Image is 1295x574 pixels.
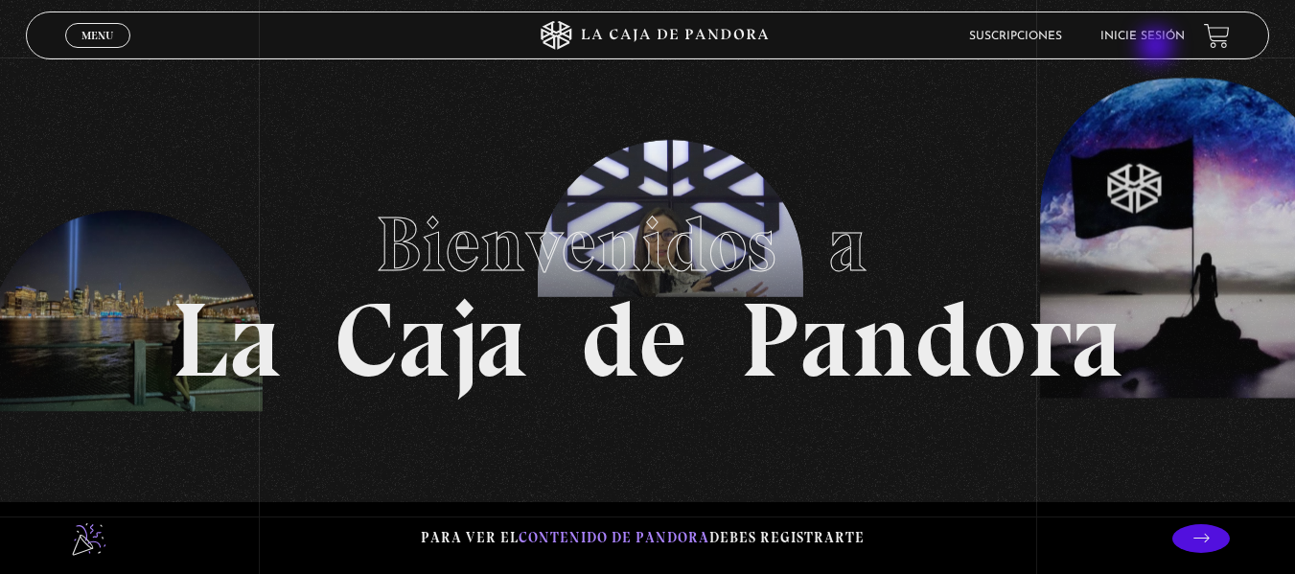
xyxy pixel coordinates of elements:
span: contenido de Pandora [519,529,709,546]
span: Cerrar [75,46,120,59]
a: Suscripciones [969,31,1062,42]
p: Para ver el debes registrarte [421,525,865,551]
span: Menu [81,30,113,41]
a: Inicie sesión [1100,31,1185,42]
span: Bienvenidos a [376,198,920,290]
h1: La Caja de Pandora [172,182,1123,393]
a: View your shopping cart [1204,22,1230,48]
